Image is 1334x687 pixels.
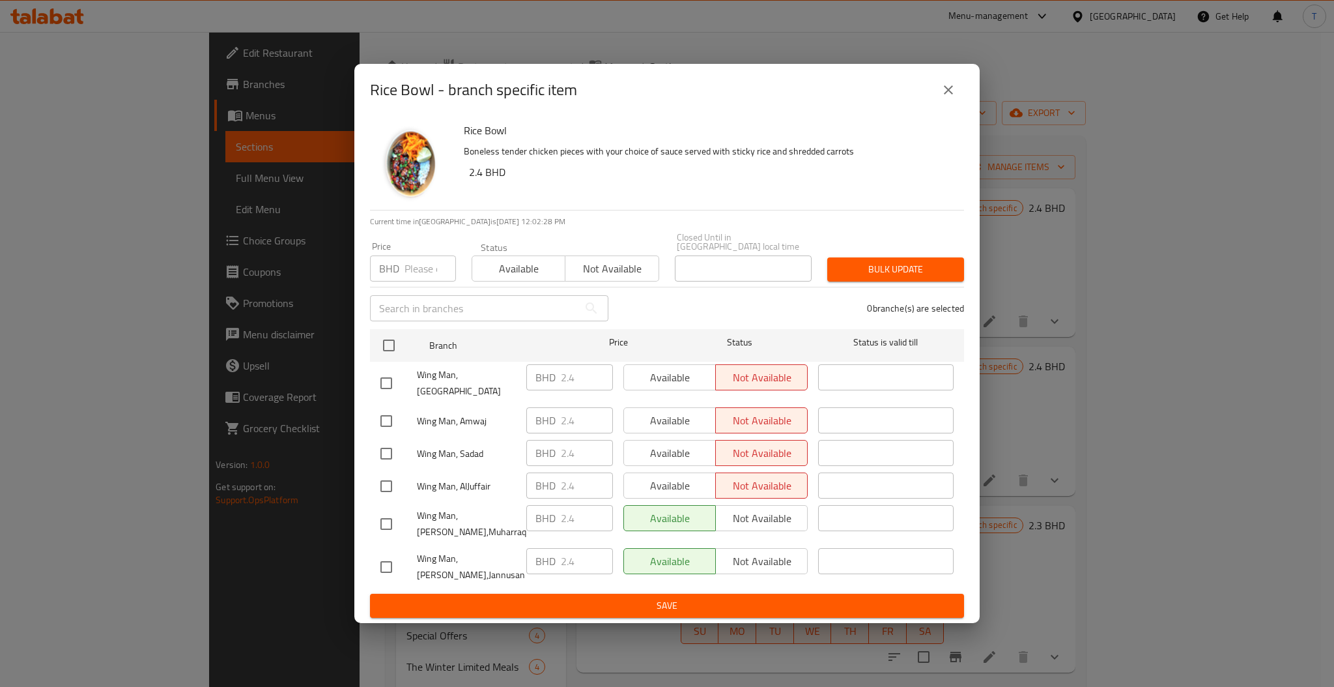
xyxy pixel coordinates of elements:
[535,413,556,428] p: BHD
[535,445,556,461] p: BHD
[565,256,659,282] button: Not available
[561,505,613,531] input: Please enter price
[417,413,516,430] span: Wing Man, Amwaj
[469,163,954,181] h6: 2.4 BHD
[561,548,613,574] input: Please enter price
[827,257,964,282] button: Bulk update
[575,334,662,351] span: Price
[429,338,565,354] span: Branch
[535,510,556,526] p: BHD
[464,121,954,139] h6: Rice Bowl
[561,473,613,499] input: Please enter price
[818,334,954,351] span: Status is valid till
[535,553,556,569] p: BHD
[417,551,516,583] span: Wing Man, [PERSON_NAME],Jannusan
[672,334,808,351] span: Status
[472,256,565,282] button: Available
[417,508,516,540] span: Wing Man, [PERSON_NAME],Muharraq
[464,143,954,160] p: Boneless tender chicken pieces with your choice of sauce served with sticky rice and shredded car...
[561,440,613,466] input: Please enter price
[417,478,516,495] span: Wing Man, AlJuffair
[867,302,964,315] p: 0 branche(s) are selected
[561,407,613,433] input: Please enter price
[370,295,578,321] input: Search in branches
[370,80,577,100] h2: Rice Bowl - branch specific item
[933,74,964,106] button: close
[370,121,453,205] img: Rice Bowl
[379,261,399,276] p: BHD
[370,594,964,618] button: Save
[477,259,560,278] span: Available
[370,216,964,227] p: Current time in [GEOGRAPHIC_DATA] is [DATE] 12:02:28 PM
[380,598,954,614] span: Save
[561,364,613,390] input: Please enter price
[417,367,516,400] span: Wing Man, [GEOGRAPHIC_DATA]
[535,478,556,493] p: BHD
[404,256,456,282] input: Please enter price
[571,259,653,278] span: Not available
[417,446,516,462] span: Wing Man, Sadad
[535,370,556,385] p: BHD
[838,261,954,278] span: Bulk update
